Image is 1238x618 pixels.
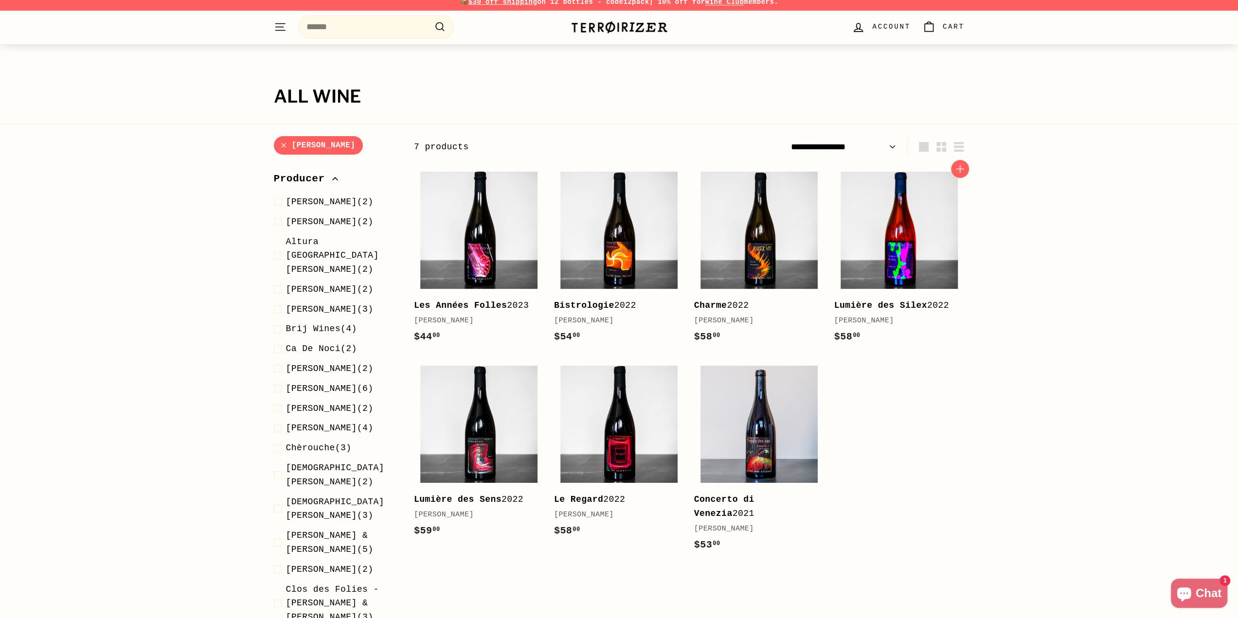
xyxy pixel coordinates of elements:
a: Lumière des Silex2022[PERSON_NAME] [834,165,965,354]
span: [PERSON_NAME] [286,284,357,294]
span: [PERSON_NAME] [286,197,357,207]
a: Concerto di Venezia2021[PERSON_NAME] [694,359,825,563]
sup: 00 [713,540,720,547]
span: (2) [286,563,374,577]
div: 2022 [834,299,955,313]
span: (2) [286,461,398,489]
div: 2022 [554,299,675,313]
div: [PERSON_NAME] [834,315,955,327]
span: [DEMOGRAPHIC_DATA][PERSON_NAME] [286,463,385,487]
h1: All wine [274,87,965,106]
div: 2021 [694,493,815,521]
span: Account [872,21,910,32]
span: (5) [286,529,398,557]
a: Bistrologie2022[PERSON_NAME] [554,165,684,354]
span: $58 [834,331,861,342]
span: [PERSON_NAME] [286,565,357,574]
span: (2) [286,195,374,209]
span: Cart [943,21,965,32]
a: [PERSON_NAME] [274,136,363,155]
span: Ca De Noci [286,344,341,353]
span: (6) [286,382,374,396]
div: 7 products [414,140,689,154]
div: [PERSON_NAME] [414,509,535,521]
sup: 00 [573,526,580,533]
span: (4) [286,322,357,336]
div: [PERSON_NAME] [554,315,675,327]
a: Charme2022[PERSON_NAME] [694,165,825,354]
div: 2022 [414,493,535,507]
span: (2) [286,283,374,297]
span: [PERSON_NAME] [286,217,357,227]
span: $54 [554,331,580,342]
span: $44 [414,331,440,342]
span: [PERSON_NAME] [286,423,357,433]
b: Charme [694,300,727,310]
span: Brij Wines [286,324,341,334]
sup: 00 [432,332,440,339]
span: $58 [694,331,720,342]
b: Lumière des Sens [414,494,502,504]
b: Lumière des Silex [834,300,927,310]
div: [PERSON_NAME] [554,509,675,521]
inbox-online-store-chat: Shopify online store chat [1168,579,1230,610]
b: Bistrologie [554,300,614,310]
b: Le Regard [554,494,603,504]
span: [PERSON_NAME] [286,364,357,373]
span: (2) [286,402,374,416]
span: (2) [286,235,398,277]
b: Concerto di Venezia [694,494,754,518]
sup: 00 [573,332,580,339]
span: [DEMOGRAPHIC_DATA][PERSON_NAME] [286,497,385,521]
span: $58 [554,525,580,536]
span: [PERSON_NAME] & [PERSON_NAME] [286,530,368,554]
span: (3) [286,495,398,523]
a: Account [846,13,916,41]
a: Lumière des Sens2022[PERSON_NAME] [414,359,544,548]
div: [PERSON_NAME] [694,315,815,327]
div: 2022 [554,493,675,507]
span: (2) [286,362,374,376]
span: (2) [286,342,357,356]
sup: 00 [713,332,720,339]
a: Le Regard2022[PERSON_NAME] [554,359,684,548]
div: [PERSON_NAME] [694,523,815,535]
span: (4) [286,421,374,435]
span: [PERSON_NAME] [286,304,357,314]
div: [PERSON_NAME] [414,315,535,327]
span: [PERSON_NAME] [286,404,357,413]
span: (3) [286,441,352,455]
sup: 00 [853,332,860,339]
button: Producer [274,168,398,194]
span: (2) [286,215,374,229]
b: Les Années Folles [414,300,507,310]
div: 2022 [694,299,815,313]
div: 2023 [414,299,535,313]
span: Producer [274,171,332,187]
a: Cart [916,13,970,41]
span: [PERSON_NAME] [286,384,357,393]
span: $53 [694,539,720,550]
span: Altura [GEOGRAPHIC_DATA][PERSON_NAME] [286,237,379,275]
span: (3) [286,302,374,317]
span: Chèrouche [286,443,335,453]
a: Les Années Folles2023[PERSON_NAME] [414,165,544,354]
sup: 00 [432,526,440,533]
span: $59 [414,525,440,536]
